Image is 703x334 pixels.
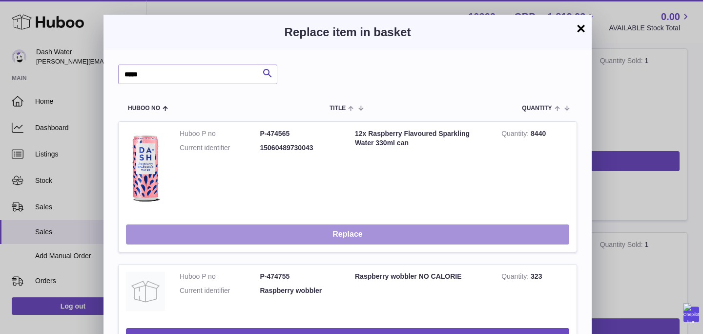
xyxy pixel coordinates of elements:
[126,272,165,311] img: Raspberry wobbler NO CALORIE
[494,122,577,217] td: 8440
[260,272,341,281] dd: P-474755
[180,286,260,295] dt: Current identifier
[330,105,346,111] span: Title
[494,265,577,321] td: 323
[260,143,341,153] dd: 15060489730043
[348,122,494,217] td: 12x Raspberry Flavoured Sparkling Water 330ml can
[128,105,160,111] span: Huboo no
[126,129,165,207] img: 12x Raspberry Flavoured Sparkling Water 330ml can
[180,143,260,153] dt: Current identifier
[501,272,531,283] strong: Quantity
[348,265,494,321] td: Raspberry wobbler NO CALORIE
[118,24,577,40] h3: Replace item in basket
[260,286,341,295] dd: Raspberry wobbler
[126,224,569,245] button: Replace
[575,22,587,34] button: ×
[180,272,260,281] dt: Huboo P no
[501,130,531,140] strong: Quantity
[260,129,341,138] dd: P-474565
[522,105,552,111] span: Quantity
[180,129,260,138] dt: Huboo P no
